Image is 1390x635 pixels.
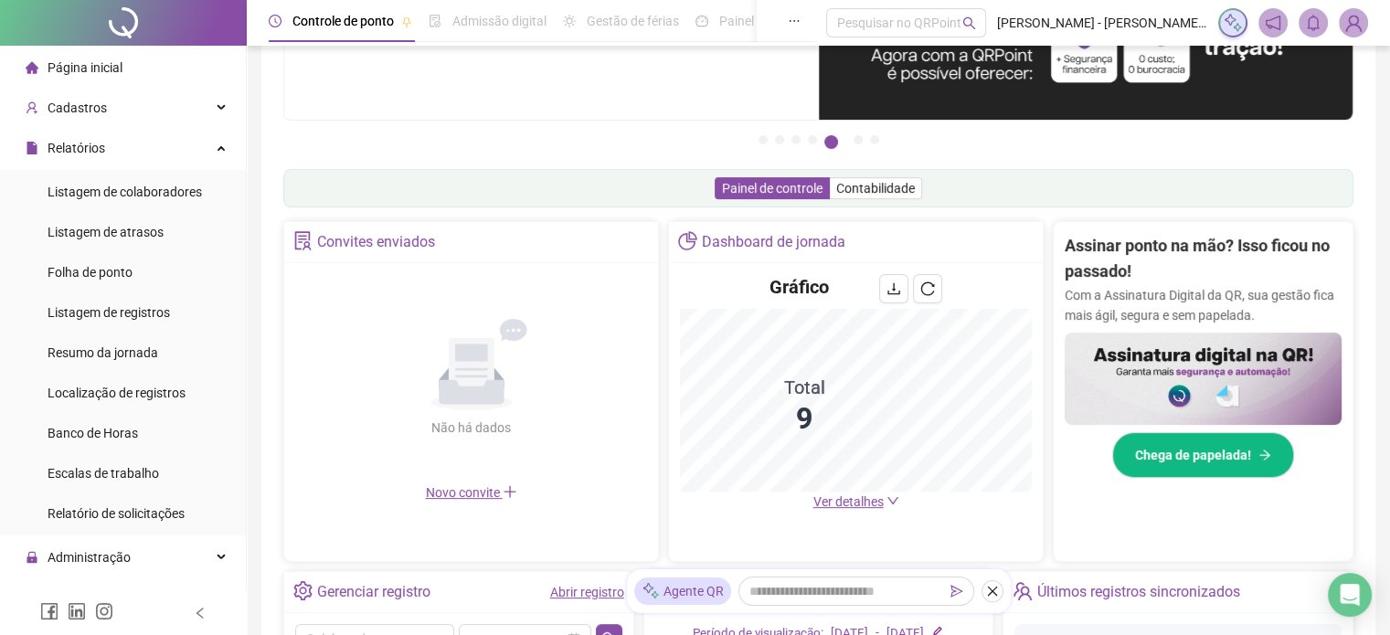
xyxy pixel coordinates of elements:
span: Admissão digital [452,14,546,28]
span: clock-circle [269,15,281,27]
div: Dashboard de jornada [702,227,845,258]
img: 1824 [1340,9,1367,37]
div: Open Intercom Messenger [1328,573,1372,617]
span: dashboard [695,15,708,27]
span: Localização de registros [48,386,186,400]
span: user-add [26,101,38,114]
div: Convites enviados [317,227,435,258]
span: ellipsis [788,15,801,27]
div: Gerenciar registro [317,577,430,608]
button: Chega de papelada! [1112,432,1294,478]
button: 7 [870,135,879,144]
span: Listagem de atrasos [48,225,164,239]
div: Últimos registros sincronizados [1037,577,1240,608]
span: team [1013,581,1032,600]
span: facebook [40,602,58,620]
span: lock [26,551,38,564]
span: Administração [48,550,131,565]
a: Abrir registro [550,585,624,599]
span: send [950,585,963,598]
h4: Gráfico [769,274,829,300]
span: Relatório de solicitações [48,506,185,521]
img: sparkle-icon.fc2bf0ac1784a2077858766a79e2daf3.svg [1223,13,1243,33]
span: left [194,607,207,619]
span: Listagem de registros [48,305,170,320]
h2: Assinar ponto na mão? Isso ficou no passado! [1065,233,1342,285]
span: Exportações [48,590,119,605]
button: 2 [775,135,784,144]
span: Chega de papelada! [1135,445,1251,465]
span: file [26,142,38,154]
span: Controle de ponto [292,14,394,28]
span: plus [503,484,517,499]
span: setting [293,581,313,600]
span: search [962,16,976,30]
button: 5 [824,135,838,149]
span: Cadastros [48,101,107,115]
span: Resumo da jornada [48,345,158,360]
span: Painel de controle [722,181,822,196]
span: pushpin [401,16,412,27]
a: Ver detalhes down [813,494,899,509]
span: Relatórios [48,141,105,155]
span: Listagem de colaboradores [48,185,202,199]
span: download [886,281,901,296]
span: Contabilidade [836,181,915,196]
span: sun [563,15,576,27]
button: 4 [808,135,817,144]
img: sparkle-icon.fc2bf0ac1784a2077858766a79e2daf3.svg [642,582,660,601]
span: home [26,61,38,74]
div: Agente QR [634,577,731,605]
img: banner%2F02c71560-61a6-44d4-94b9-c8ab97240462.png [1065,333,1342,425]
span: bell [1305,15,1321,31]
button: 6 [854,135,863,144]
span: linkedin [68,602,86,620]
span: Escalas de trabalho [48,466,159,481]
span: Ver detalhes [813,494,884,509]
span: Banco de Horas [48,426,138,440]
span: Gestão de férias [587,14,679,28]
p: Com a Assinatura Digital da QR, sua gestão fica mais ágil, segura e sem papelada. [1065,285,1342,325]
span: pie-chart [678,231,697,250]
span: reload [920,281,935,296]
div: Não há dados [387,418,556,438]
span: Painel do DP [719,14,790,28]
span: solution [293,231,313,250]
button: 1 [759,135,768,144]
span: Página inicial [48,60,122,75]
span: instagram [95,602,113,620]
span: Novo convite [426,485,517,500]
span: file-done [429,15,441,27]
span: down [886,494,899,507]
span: notification [1265,15,1281,31]
button: 3 [791,135,801,144]
span: close [986,585,999,598]
span: Folha de ponto [48,265,133,280]
span: arrow-right [1258,449,1271,461]
span: [PERSON_NAME] - [PERSON_NAME] ORG. DE EVENTOS LOC. E COM. LTDA [997,13,1207,33]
